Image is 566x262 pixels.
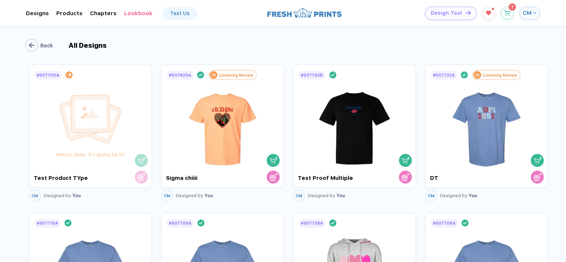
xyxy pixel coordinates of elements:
span: Designed by [44,193,71,198]
div: Licensing Review [219,73,253,77]
img: shopping cart [270,156,278,164]
button: CM [161,190,173,202]
div: #507700AAlmost done, it's gonna be lit!shopping cartstore cart Test Product TYpeCMDesigned by You [29,63,154,204]
div: You [44,193,81,198]
span: Design Tool [431,10,462,16]
span: Designed by [440,193,467,198]
img: 1759771562026ipjxv_nt_front.png [186,80,259,169]
span: Designed by [176,193,203,198]
img: shopping cart [534,156,542,164]
div: Licensing Review [483,73,517,77]
button: shopping cart [399,154,412,167]
div: # 507700A [37,73,59,78]
div: # 507709A [169,221,192,226]
span: CM [31,194,38,198]
span: CM [428,194,435,198]
div: You [440,193,477,198]
div: # 507792B [301,73,323,78]
img: shopping cart [402,156,410,164]
a: Text Us [163,7,197,19]
div: Sigma chiiii [166,175,227,181]
div: LookbookToggle dropdown menu chapters [124,10,153,17]
button: store cart [399,171,412,184]
div: # 507825A [169,73,191,78]
span: 1 [511,5,513,9]
div: # 507708A [301,221,323,226]
div: You [176,193,213,198]
button: CM [425,190,437,202]
div: DT [430,175,491,181]
button: store cart [531,171,544,184]
div: ChaptersToggle dropdown menu chapters [90,10,117,17]
img: store cart [402,173,410,181]
div: Test Proof Multiple [298,175,359,181]
span: CM [296,194,302,198]
sup: 1 [509,3,516,11]
div: You [308,193,345,198]
button: Back [27,39,55,52]
img: icon [466,11,471,15]
div: All Designs [69,41,107,49]
div: # 507706A [433,221,456,226]
img: 1759311637285ondud_nt_front.png [450,80,523,169]
div: Almost done, it's gonna be lit! [45,150,136,159]
button: Design Toolicon [425,7,477,20]
span: Designed by [308,193,335,198]
img: 1759726554262etwyf_nt_front.png [317,80,391,169]
div: Text Us [170,10,190,16]
sup: 1 [492,8,494,10]
div: # 507719A [37,221,58,226]
img: store cart [137,173,146,181]
button: store cart [135,171,148,184]
div: #507722ALicensing Reviewshopping cartstore cart DTCMDesigned by You [425,63,550,204]
div: # 507722A [433,73,455,78]
div: ProductsToggle dropdown menu [56,10,83,17]
button: shopping cart [135,154,148,167]
button: shopping cart [267,154,280,167]
button: CM [519,7,540,20]
div: Lookbook [124,10,153,17]
img: shopping cart [137,156,146,164]
button: CM [293,190,305,202]
div: #507825ALicensing Reviewshopping cartstore cart Sigma chiiiiCMDesigned by You [161,63,286,204]
img: design_progress.svg [57,93,124,145]
button: store cart [267,171,280,184]
span: CM [523,10,532,16]
button: shopping cart [531,154,544,167]
img: store cart [534,173,542,181]
span: CM [164,194,170,198]
div: Test Product TYpe [34,175,95,181]
div: Back [40,43,53,48]
div: #507792Bshopping cartstore cart Test Proof MultipleCMDesigned by You [293,63,418,204]
img: logo [267,7,342,19]
button: CM [29,190,41,202]
div: DesignsToggle dropdown menu [26,10,49,17]
img: store cart [270,173,278,181]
